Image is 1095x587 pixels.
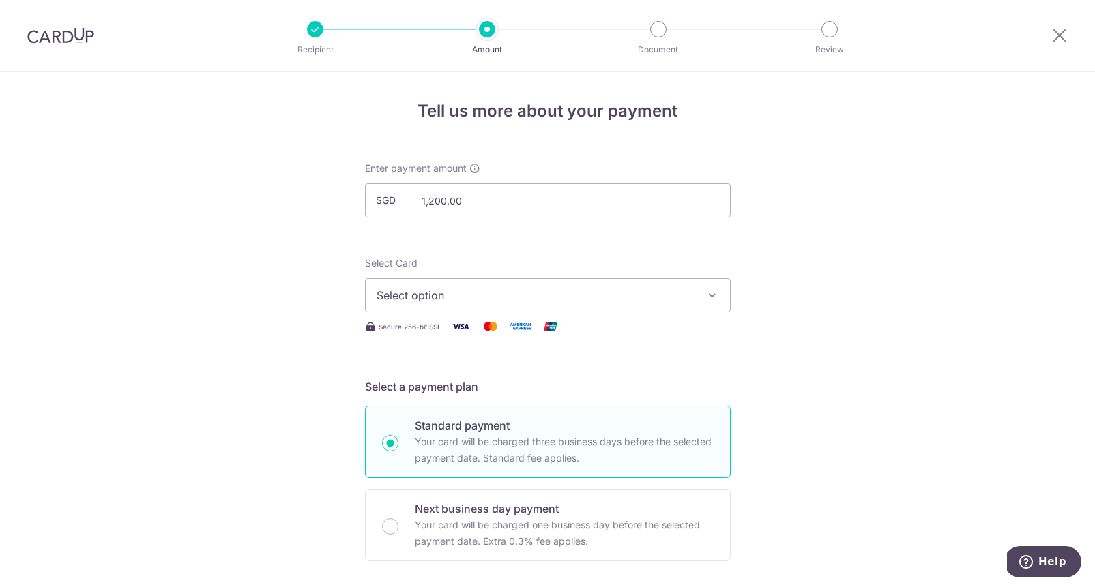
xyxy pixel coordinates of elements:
span: SGD [376,194,411,207]
h5: Select a payment plan [365,378,731,395]
img: Visa [447,318,474,335]
img: CardUp [27,27,94,44]
span: Select option [377,287,695,303]
p: Your card will be charged one business day before the selected payment date. Extra 0.3% fee applies. [415,517,714,550]
span: Secure 256-bit SSL [379,321,441,332]
img: Mastercard [477,318,504,335]
p: Next business day payment [415,500,714,517]
p: Document [608,43,709,57]
input: 0.00 [365,183,731,217]
img: Union Pay [537,318,564,335]
iframe: Opens a widget where you can find more information [1007,546,1081,580]
p: Standard payment [415,417,714,434]
button: Select option [365,278,731,312]
p: Recipient [265,43,366,57]
p: Review [779,43,880,57]
h4: Tell us more about your payment [365,99,731,123]
p: Amount [437,43,538,57]
span: Enter payment amount [365,162,467,175]
span: translation missing: en.payables.payment_networks.credit_card.summary.labels.select_card [365,257,418,269]
img: American Express [507,318,534,335]
p: Your card will be charged three business days before the selected payment date. Standard fee appl... [415,434,714,466]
